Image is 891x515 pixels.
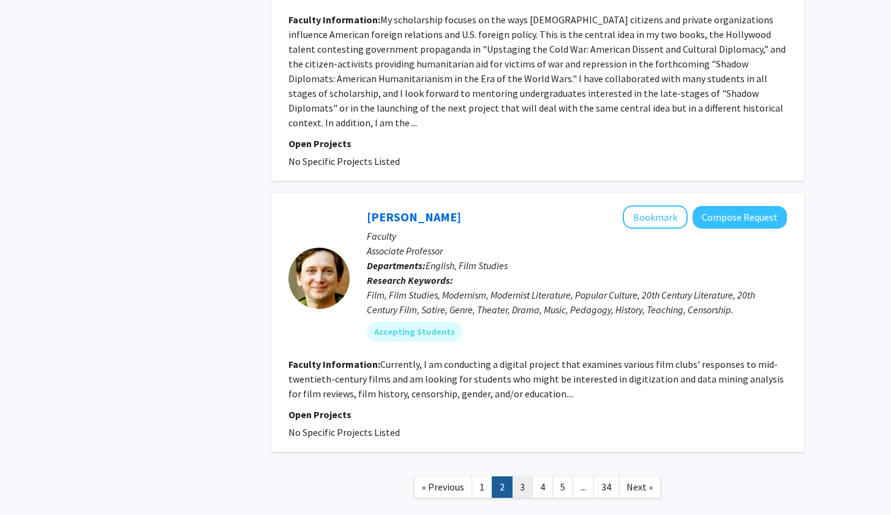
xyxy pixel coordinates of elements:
[288,136,787,151] p: Open Projects
[288,358,784,400] fg-read-more: Currently, I am conducting a digital project that examines various film clubs' responses to mid-t...
[288,358,380,370] b: Faculty Information:
[532,476,553,498] a: 4
[367,259,426,272] b: Departments:
[9,460,52,506] iframe: Chat
[693,206,787,229] button: Compose Request to John Nichols
[288,155,400,167] span: No Specific Projects Listed
[552,476,573,498] a: 5
[426,259,508,272] span: English, Film Studies
[367,322,462,341] mat-chip: Accepting Students
[626,481,653,493] span: Next »
[422,481,464,493] span: « Previous
[288,426,400,438] span: No Specific Projects Listed
[623,205,688,229] button: Add John Nichols to Bookmarks
[271,464,804,514] nav: Page navigation
[288,407,787,422] p: Open Projects
[472,476,492,498] a: 1
[367,274,453,286] b: Research Keywords:
[288,13,380,26] b: Faculty Information:
[618,476,661,498] a: Next
[593,476,619,498] a: 34
[367,243,787,258] p: Associate Professor
[414,476,472,498] a: Previous
[367,209,461,224] a: [PERSON_NAME]
[512,476,533,498] a: 3
[367,229,787,243] p: Faculty
[367,288,787,317] div: Film, Film Studies, Modernism, Modernist Literature, Popular Culture, 20th Century Literature, 20...
[581,481,586,493] span: ...
[492,476,513,498] a: 2
[288,13,786,129] fg-read-more: My scholarship focuses on the ways [DEMOGRAPHIC_DATA] citizens and private organizations influenc...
